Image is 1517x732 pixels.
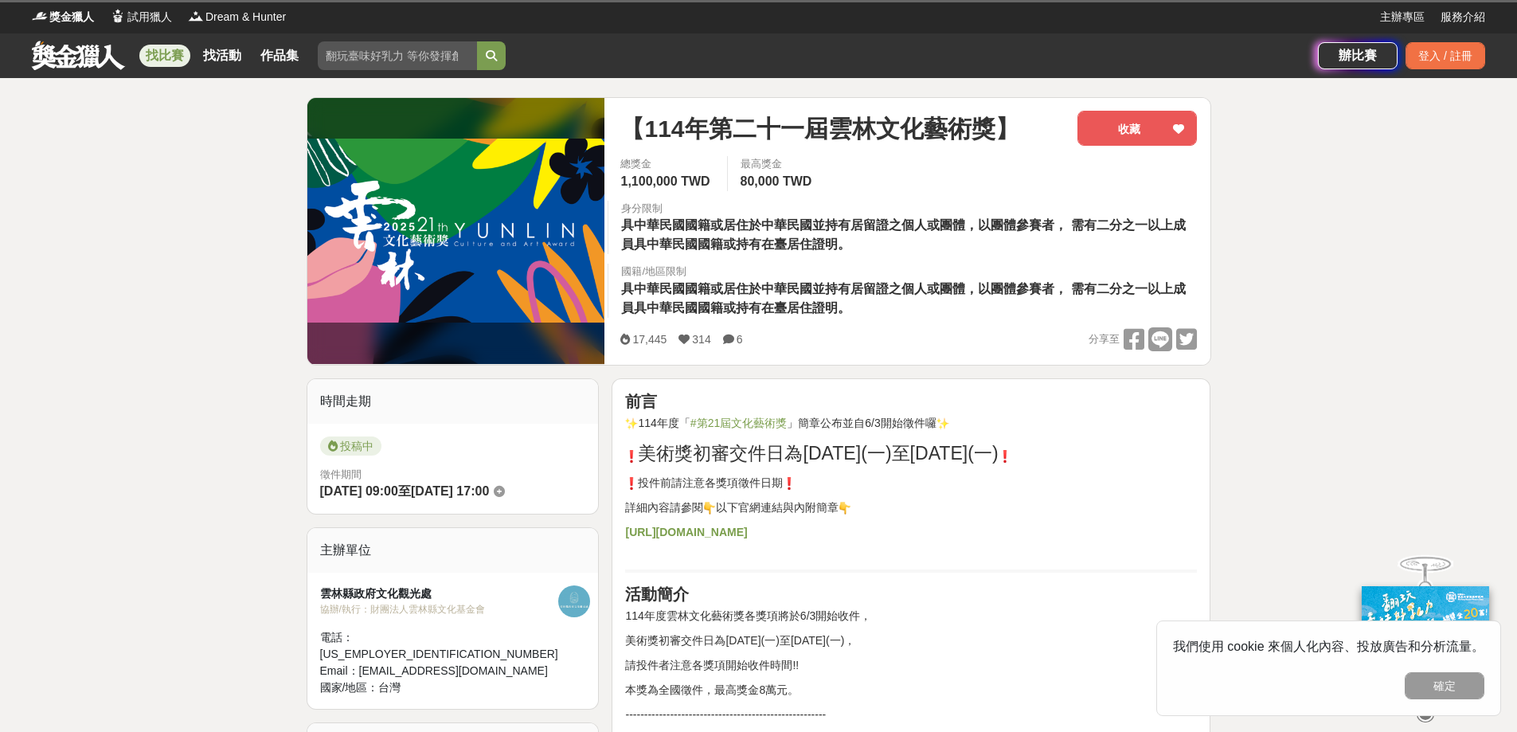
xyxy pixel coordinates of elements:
span: 我們使用 cookie 來個人化內容、投放廣告和分析流量。 [1173,640,1484,653]
span: 獎金獵人 [49,9,94,25]
a: 找活動 [197,45,248,67]
div: 雲林縣政府文化觀光處 [320,585,558,602]
img: ✨ [625,417,638,430]
img: Logo [32,8,48,24]
div: Email： [EMAIL_ADDRESS][DOMAIN_NAME] [320,663,558,679]
div: 登入 / 註冊 [1406,42,1485,69]
span: [DATE] 09:00 [320,484,398,498]
button: 確定 [1405,672,1484,699]
span: 6 [737,333,743,346]
p: ------------------------------------------------------ [625,707,1197,723]
span: 試用獵人 [127,9,172,25]
span: 【114年第二十一屆雲林文化藝術獎】 [620,111,1019,147]
a: Logo試用獵人 [110,9,172,25]
button: 收藏 [1077,111,1197,146]
img: 👇 [703,502,716,515]
span: 最高獎金 [741,156,816,172]
img: ❗️ [783,477,796,490]
p: 本獎為全國徵件，最高獎金8萬元。 [625,682,1197,699]
span: 至 [398,484,411,498]
div: 身分限制 [621,201,1197,217]
strong: 前言 [625,393,657,410]
a: [URL][DOMAIN_NAME] [625,526,747,538]
a: 服務介紹 [1441,9,1485,25]
img: ff197300-f8ee-455f-a0ae-06a3645bc375.jpg [1362,586,1489,692]
span: 1,100,000 TWD [620,174,710,188]
span: 314 [692,333,710,346]
span: 投稿中 [320,436,381,456]
div: 國籍/地區限制 [621,264,1197,280]
a: 辦比賽 [1318,42,1398,69]
p: 114年度「 」簡章公布並自6/3開始徵件囉 [625,415,1197,432]
span: 80,000 TWD [741,174,812,188]
span: [DATE] 17:00 [411,484,489,498]
span: 美術獎初審交件日為[DATE](一)至[DATE](一) [638,443,998,464]
img: ❗️ [625,477,638,490]
span: 台灣 [378,681,401,694]
a: #第21屆文化藝術獎 [690,417,787,429]
span: 總獎金 [620,156,714,172]
span: 具中華民國國籍或居住於中華民國並持有居留證之個人或團體，以團體參賽者， 需有二分之一以上成員具中華民國國籍或持有在臺居住證明。 [621,282,1185,315]
img: ❗️ [625,450,638,463]
a: 作品集 [254,45,305,67]
strong: 活動簡介 [625,585,689,603]
p: 美術獎初審交件日為[DATE](一)至[DATE](一)， [625,632,1197,649]
div: 協辦/執行： 財團法人雲林縣文化基金會 [320,602,558,617]
a: Logo獎金獵人 [32,9,94,25]
span: 國家/地區： [320,681,379,694]
p: 114年度雲林文化藝術獎各獎項將於6/3開始收件， [625,608,1197,624]
span: 17,445 [632,333,667,346]
div: 主辦單位 [307,528,599,573]
img: 👇 [839,502,851,515]
img: ❗️ [999,450,1011,463]
a: LogoDream & Hunter [188,9,286,25]
div: 電話： [US_EMPLOYER_IDENTIFICATION_NUMBER] [320,629,558,663]
a: 找比賽 [139,45,190,67]
img: Cover Image [307,139,605,323]
p: 詳細內容請參閱 以下官網連結與內附簡章 [625,499,1197,516]
span: Dream & Hunter [205,9,286,25]
input: 翻玩臺味好乳力 等你發揮創意！ [318,41,477,70]
span: 具中華民國國籍或居住於中華民國並持有居留證之個人或團體，以團體參賽者， 需有二分之一以上成員具中華民國國籍或持有在臺居住證明。 [621,218,1185,251]
img: ✨ [936,417,949,430]
p: 請投件者注意各獎項開始收件時間!! [625,657,1197,674]
a: 主辦專區 [1380,9,1425,25]
span: 分享至 [1089,327,1120,351]
div: 時間走期 [307,379,599,424]
img: Logo [110,8,126,24]
img: Logo [188,8,204,24]
span: 徵件期間 [320,468,362,480]
p: 投件前請注意各獎項徵件日期 [625,475,1197,491]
